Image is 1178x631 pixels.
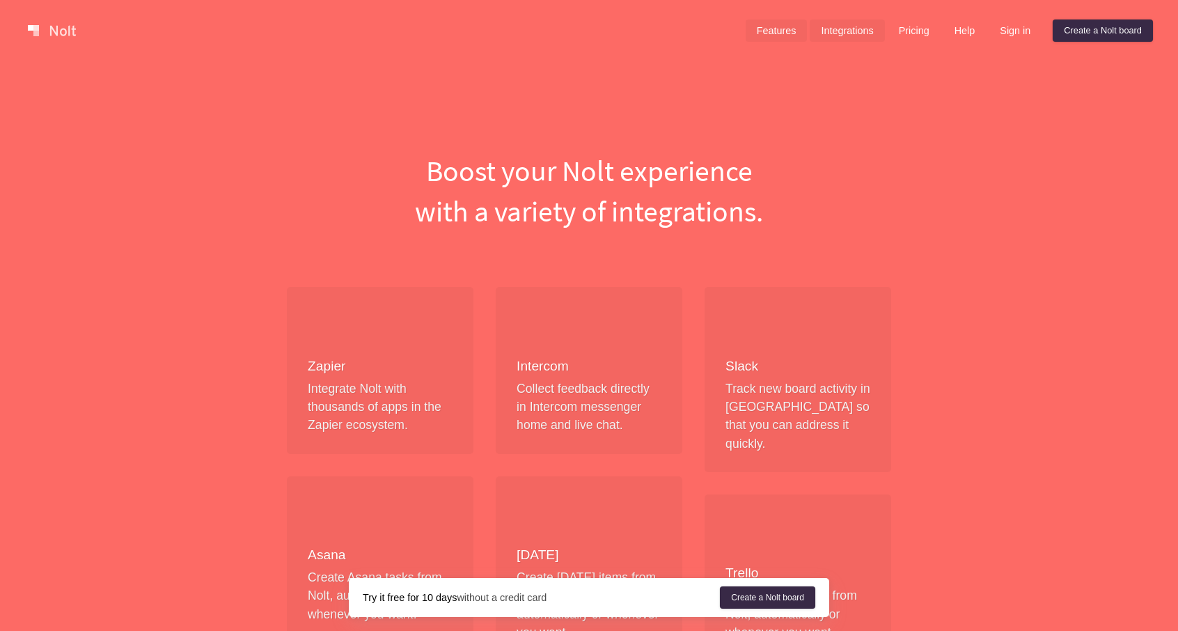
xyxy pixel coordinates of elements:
h4: Slack [725,358,870,375]
a: Sign in [989,20,1042,42]
div: without a credit card [363,591,720,605]
p: Collect feedback directly in Intercom messenger home and live chat. [517,380,661,435]
p: Track new board activity in [GEOGRAPHIC_DATA] so that you can address it quickly. [725,380,870,453]
a: Pricing [888,20,941,42]
p: Create Asana tasks from Nolt, automatically or whenever you want. [308,568,453,623]
h4: Intercom [517,358,661,375]
p: Integrate Nolt with thousands of apps in the Zapier ecosystem. [308,380,453,435]
a: Integrations [810,20,884,42]
h4: [DATE] [517,547,661,564]
a: Features [746,20,808,42]
iframe: Chatra live chat [938,490,1171,624]
h1: Boost your Nolt experience with a variety of integrations. [276,150,902,231]
h4: Asana [308,547,453,564]
h4: Zapier [308,358,453,375]
strong: Try it free for 10 days [363,592,457,603]
a: Create a Nolt board [1053,20,1153,42]
a: Create a Nolt board [720,586,815,609]
h4: Trello [725,565,870,582]
a: Help [943,20,987,42]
